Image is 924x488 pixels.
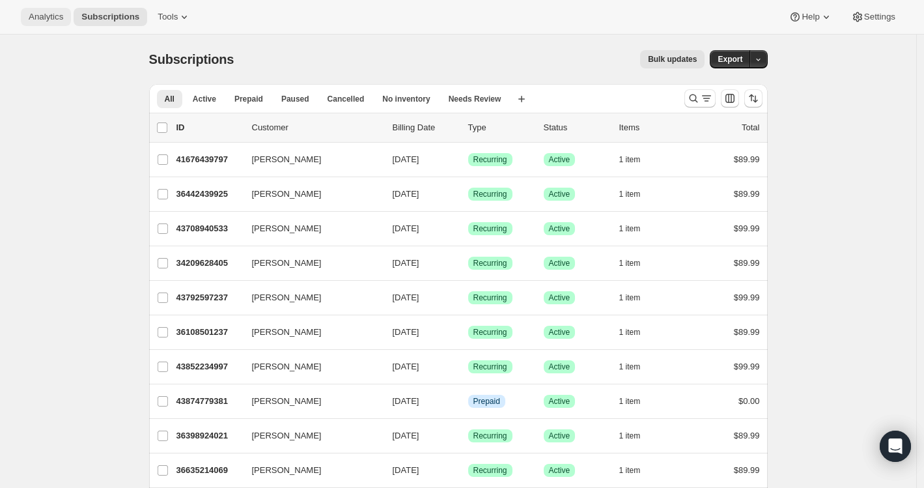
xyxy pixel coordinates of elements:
[721,89,739,108] button: Customize table column order and visibility
[176,254,760,272] div: 34209628405[PERSON_NAME][DATE]SuccessRecurringSuccessActive1 item$89.99
[473,327,507,337] span: Recurring
[619,427,655,445] button: 1 item
[619,461,655,480] button: 1 item
[244,218,374,239] button: [PERSON_NAME]
[244,253,374,274] button: [PERSON_NAME]
[640,50,705,68] button: Bulk updates
[619,185,655,203] button: 1 item
[393,121,458,134] p: Billing Date
[734,189,760,199] span: $89.99
[734,223,760,233] span: $99.99
[880,431,911,462] div: Open Intercom Messenger
[473,223,507,234] span: Recurring
[393,189,419,199] span: [DATE]
[176,257,242,270] p: 34209628405
[619,154,641,165] span: 1 item
[244,322,374,343] button: [PERSON_NAME]
[176,153,242,166] p: 41676439797
[382,94,430,104] span: No inventory
[734,465,760,475] span: $89.99
[619,327,641,337] span: 1 item
[549,154,570,165] span: Active
[619,431,641,441] span: 1 item
[468,121,533,134] div: Type
[74,8,147,26] button: Subscriptions
[549,189,570,199] span: Active
[781,8,840,26] button: Help
[176,392,760,410] div: 43874779381[PERSON_NAME][DATE]InfoPrepaidSuccessActive1 item$0.00
[252,464,322,477] span: [PERSON_NAME]
[549,223,570,234] span: Active
[252,291,322,304] span: [PERSON_NAME]
[281,94,309,104] span: Paused
[244,425,374,446] button: [PERSON_NAME]
[176,188,242,201] p: 36442439925
[81,12,139,22] span: Subscriptions
[176,220,760,238] div: 43708940533[PERSON_NAME][DATE]SuccessRecurringSuccessActive1 item$99.99
[176,464,242,477] p: 36635214069
[473,396,500,407] span: Prepaid
[393,154,419,164] span: [DATE]
[252,257,322,270] span: [PERSON_NAME]
[734,327,760,337] span: $89.99
[473,189,507,199] span: Recurring
[244,149,374,170] button: [PERSON_NAME]
[864,12,895,22] span: Settings
[710,50,750,68] button: Export
[619,323,655,341] button: 1 item
[734,258,760,268] span: $89.99
[252,326,322,339] span: [PERSON_NAME]
[549,327,570,337] span: Active
[648,54,697,65] span: Bulk updates
[734,154,760,164] span: $89.99
[473,362,507,372] span: Recurring
[176,121,760,134] div: IDCustomerBilling DateTypeStatusItemsTotal
[549,293,570,303] span: Active
[473,465,507,476] span: Recurring
[742,121,759,134] p: Total
[176,326,242,339] p: 36108501237
[843,8,903,26] button: Settings
[393,396,419,406] span: [DATE]
[252,121,382,134] p: Customer
[619,223,641,234] span: 1 item
[619,258,641,268] span: 1 item
[619,151,655,169] button: 1 item
[473,431,507,441] span: Recurring
[21,8,71,26] button: Analytics
[158,12,178,22] span: Tools
[29,12,63,22] span: Analytics
[549,465,570,476] span: Active
[176,121,242,134] p: ID
[252,360,322,373] span: [PERSON_NAME]
[244,287,374,308] button: [PERSON_NAME]
[544,121,609,134] p: Status
[176,323,760,341] div: 36108501237[PERSON_NAME][DATE]SuccessRecurringSuccessActive1 item$89.99
[176,395,242,408] p: 43874779381
[149,52,234,66] span: Subscriptions
[393,327,419,337] span: [DATE]
[244,184,374,205] button: [PERSON_NAME]
[393,258,419,268] span: [DATE]
[176,360,242,373] p: 43852234997
[619,254,655,272] button: 1 item
[176,358,760,376] div: 43852234997[PERSON_NAME][DATE]SuccessRecurringSuccessActive1 item$99.99
[473,258,507,268] span: Recurring
[684,89,716,108] button: Search and filter results
[328,94,365,104] span: Cancelled
[244,356,374,377] button: [PERSON_NAME]
[234,94,263,104] span: Prepaid
[718,54,742,65] span: Export
[549,431,570,441] span: Active
[252,395,322,408] span: [PERSON_NAME]
[619,121,684,134] div: Items
[619,358,655,376] button: 1 item
[244,391,374,412] button: [PERSON_NAME]
[193,94,216,104] span: Active
[165,94,175,104] span: All
[473,293,507,303] span: Recurring
[619,392,655,410] button: 1 item
[252,153,322,166] span: [PERSON_NAME]
[802,12,819,22] span: Help
[244,460,374,481] button: [PERSON_NAME]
